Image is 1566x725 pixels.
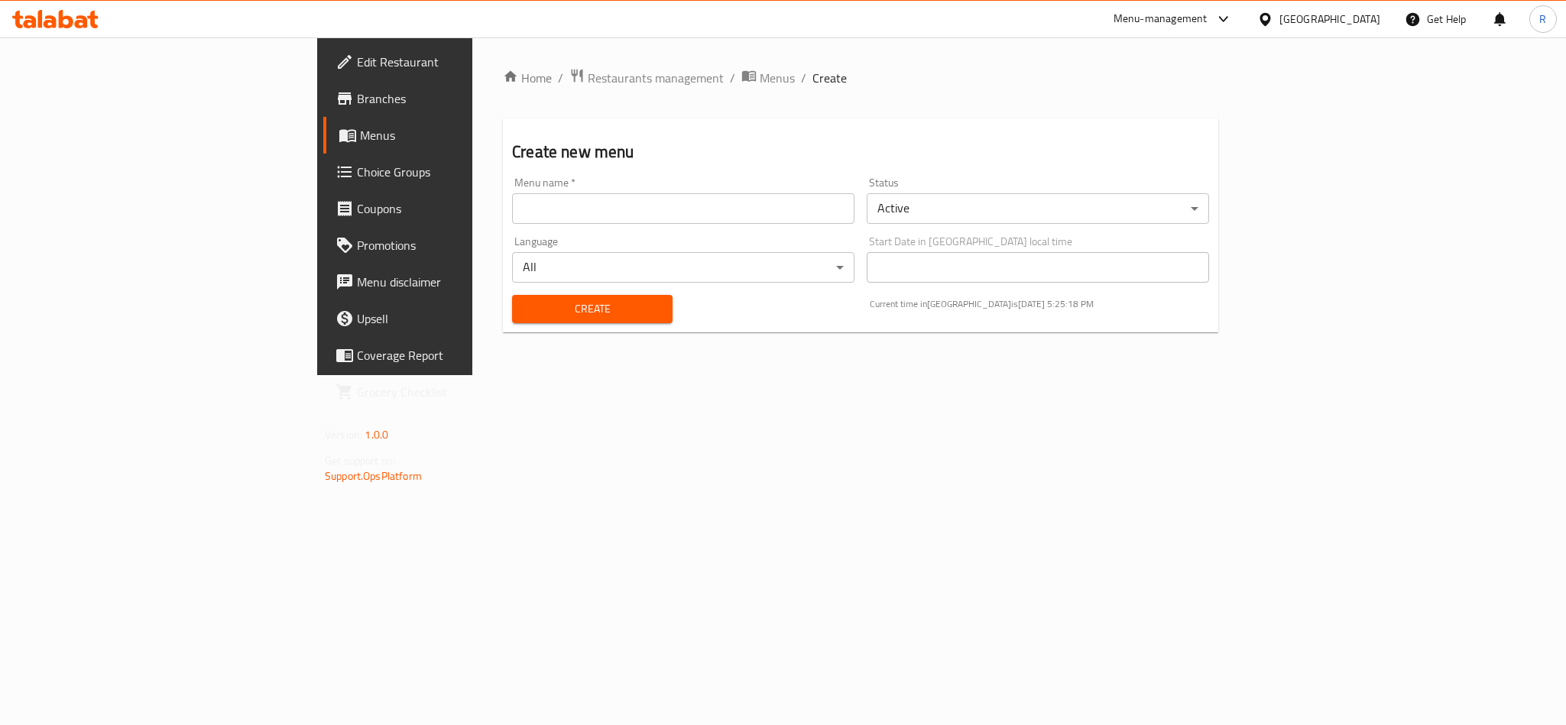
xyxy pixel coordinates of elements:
div: [GEOGRAPHIC_DATA] [1279,11,1380,28]
span: Coverage Report [357,346,566,364]
span: Choice Groups [357,163,566,181]
span: Edit Restaurant [357,53,566,71]
li: / [730,69,735,87]
span: Create [524,299,660,319]
span: R [1539,11,1546,28]
span: Promotions [357,236,566,254]
a: Choice Groups [323,154,579,190]
span: Get support on: [325,451,395,471]
a: Restaurants management [569,68,724,88]
div: Active [867,193,1209,224]
a: Menu disclaimer [323,264,579,300]
a: Branches [323,80,579,117]
div: Menu-management [1114,10,1208,28]
span: Coupons [357,199,566,218]
li: / [801,69,806,87]
a: Upsell [323,300,579,337]
span: Restaurants management [588,69,724,87]
span: Version: [325,425,362,445]
span: Upsell [357,309,566,328]
a: Support.OpsPlatform [325,466,422,486]
span: Grocery Checklist [357,383,566,401]
a: Coupons [323,190,579,227]
h2: Create new menu [512,141,1209,163]
span: Branches [357,89,566,108]
nav: breadcrumb [503,68,1218,88]
span: Menus [760,69,795,87]
p: Current time in [GEOGRAPHIC_DATA] is [DATE] 5:25:18 PM [870,297,1209,311]
input: Please enter Menu name [512,193,854,224]
a: Promotions [323,227,579,264]
a: Coverage Report [323,337,579,374]
span: Menus [360,126,566,144]
div: All [512,252,854,283]
span: 1.0.0 [365,425,388,445]
a: Grocery Checklist [323,374,579,410]
a: Edit Restaurant [323,44,579,80]
a: Menus [741,68,795,88]
span: Create [812,69,847,87]
button: Create [512,295,673,323]
span: Menu disclaimer [357,273,566,291]
a: Menus [323,117,579,154]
